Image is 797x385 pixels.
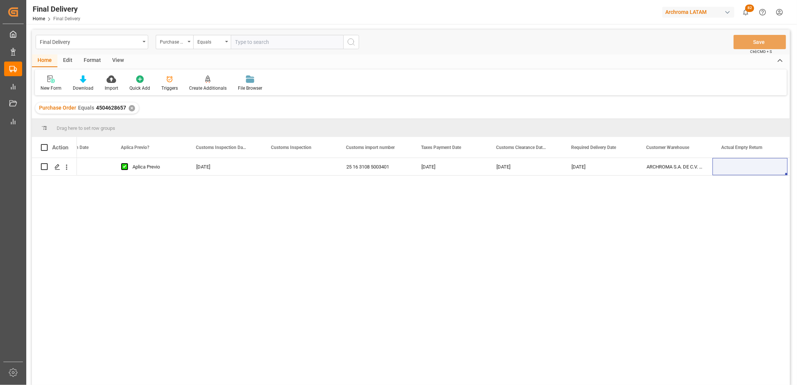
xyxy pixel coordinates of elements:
button: Help Center [754,4,771,21]
span: Customs Inspection Date [196,145,246,150]
div: Action [52,144,68,151]
button: Archroma LATAM [662,5,737,19]
div: Archroma LATAM [662,7,734,18]
span: Drag here to set row groups [57,125,115,131]
div: Quick Add [129,85,150,92]
span: Aplica Previo? [121,145,149,150]
div: Final Delivery [40,37,140,46]
div: [DATE] [412,158,487,175]
div: Final Delivery [33,3,80,15]
span: Purchase Order [39,105,76,111]
div: Create Additionals [189,85,227,92]
button: search button [343,35,359,49]
span: 82 [745,5,754,12]
a: Home [33,16,45,21]
div: Edit [57,54,78,67]
div: ✕ [129,105,135,111]
button: open menu [36,35,148,49]
span: Equals [78,105,94,111]
span: Actual Empty Return [721,145,762,150]
button: Save [734,35,786,49]
div: New Form [41,85,62,92]
span: Taxes Payment Date [421,145,461,150]
div: Download [73,85,93,92]
div: Press SPACE to select this row. [32,158,77,176]
span: Customs Clearance Date (ID) [496,145,546,150]
div: Aplica Previo [132,158,178,176]
div: ARCHROMA S.A. DE C.V. ([GEOGRAPHIC_DATA]) [638,158,713,175]
button: open menu [193,35,231,49]
button: open menu [156,35,193,49]
span: Required Delivery Date [571,145,616,150]
div: [DATE] [487,158,562,175]
div: View [107,54,129,67]
button: show 82 new notifications [737,4,754,21]
div: File Browser [238,85,262,92]
div: 25 16 3108 5003401 [337,158,412,175]
span: Customs import number [346,145,395,150]
div: [DATE] [562,158,638,175]
span: Customs Inspection [271,145,311,150]
span: Customer Warehouse [646,145,689,150]
span: Ctrl/CMD + S [750,49,772,54]
div: Triggers [161,85,178,92]
div: Home [32,54,57,67]
input: Type to search [231,35,343,49]
div: Equals [197,37,223,45]
span: 4504628657 [96,105,126,111]
div: Import [105,85,118,92]
div: Purchase Order [160,37,185,45]
div: [DATE] [187,158,262,175]
div: Format [78,54,107,67]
